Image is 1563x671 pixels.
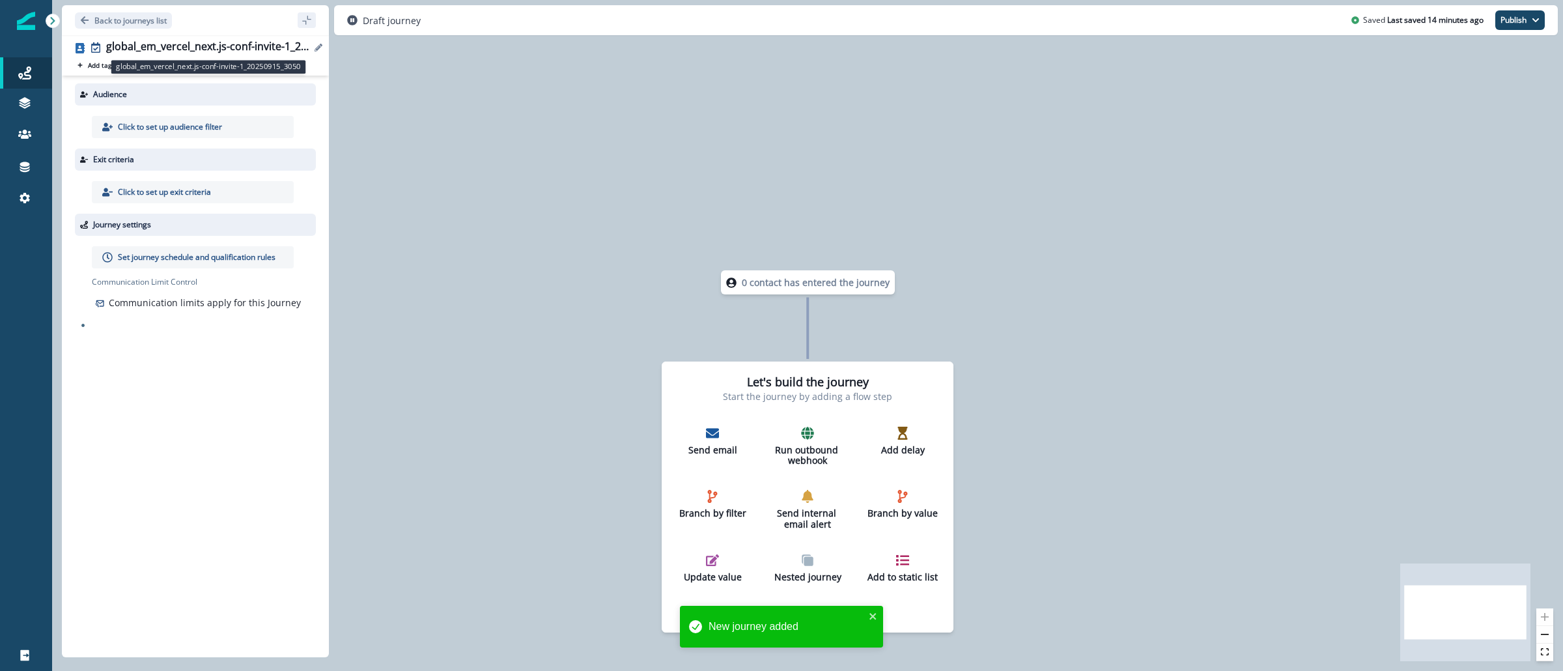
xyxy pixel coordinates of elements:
button: Nested journey [767,549,849,588]
button: sidebar collapse toggle [298,12,316,28]
p: Start the journey by adding a flow step [723,390,892,403]
p: Add tag [88,61,111,69]
p: Branch by filter [677,508,748,519]
button: fit view [1536,644,1553,661]
p: Set journey schedule and qualification rules [118,251,275,263]
p: Back to journeys list [94,15,167,26]
h2: Let's build the journey [747,375,869,390]
button: Go back [75,12,172,29]
button: Add to static list [862,549,944,588]
img: Inflection [17,12,35,30]
div: 0 contact has entered the journey [683,270,933,294]
p: Last saved 14 minutes ago [1387,14,1484,26]
button: Publish [1495,10,1545,30]
p: Add to static list [867,572,938,583]
p: Send internal email alert [772,508,843,530]
p: 0 contact has entered the journey [742,276,890,289]
p: Click to set up audience filter [118,121,222,133]
p: Journey settings [93,219,151,231]
button: Edit name [311,44,326,51]
p: Draft journey [363,14,421,27]
button: Update value [671,549,753,588]
p: Click to set up exit criteria [118,186,211,198]
p: Run outbound webhook [772,445,843,467]
div: New journey added [709,619,865,635]
div: Let's build the journeyStart the journey by adding a flow stepSend emailRun outbound webhookAdd d... [662,362,953,633]
p: Send email [677,445,748,456]
div: global_em_vercel_next.js-conf-invite-1_20250915_3050 [106,40,311,55]
p: Communication limits apply for this Journey [109,296,301,309]
button: close [869,611,878,621]
p: Exit criteria [93,154,134,165]
p: Update value [677,572,748,583]
p: Add delay [867,445,938,456]
p: Communication Limit Control [92,276,316,288]
p: Saved [1363,14,1385,26]
button: Send internal email alert [767,485,849,535]
button: Send email [671,421,753,461]
button: Branch by value [862,485,944,524]
p: Branch by value [867,508,938,519]
button: Add tag [75,60,114,70]
button: Run outbound webhook [767,421,849,472]
button: Add delay [862,421,944,461]
button: zoom out [1536,626,1553,644]
p: Audience [93,89,127,100]
button: Branch by filter [671,485,753,524]
p: Nested journey [772,572,843,583]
